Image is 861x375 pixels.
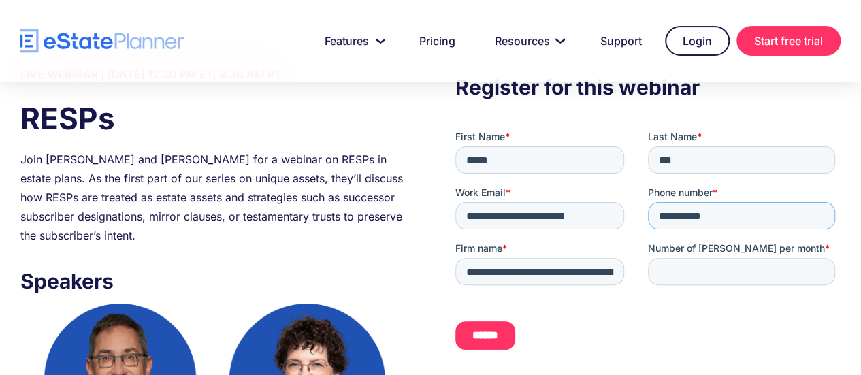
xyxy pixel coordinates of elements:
[403,27,472,54] a: Pricing
[584,27,658,54] a: Support
[20,29,184,53] a: home
[20,265,406,297] h3: Speakers
[455,71,841,103] h3: Register for this webinar
[736,26,841,56] a: Start free trial
[665,26,730,56] a: Login
[308,27,396,54] a: Features
[20,150,406,245] div: Join [PERSON_NAME] and [PERSON_NAME] for a webinar on RESPs in estate plans. As the first part of...
[478,27,577,54] a: Resources
[20,97,406,140] h1: RESPs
